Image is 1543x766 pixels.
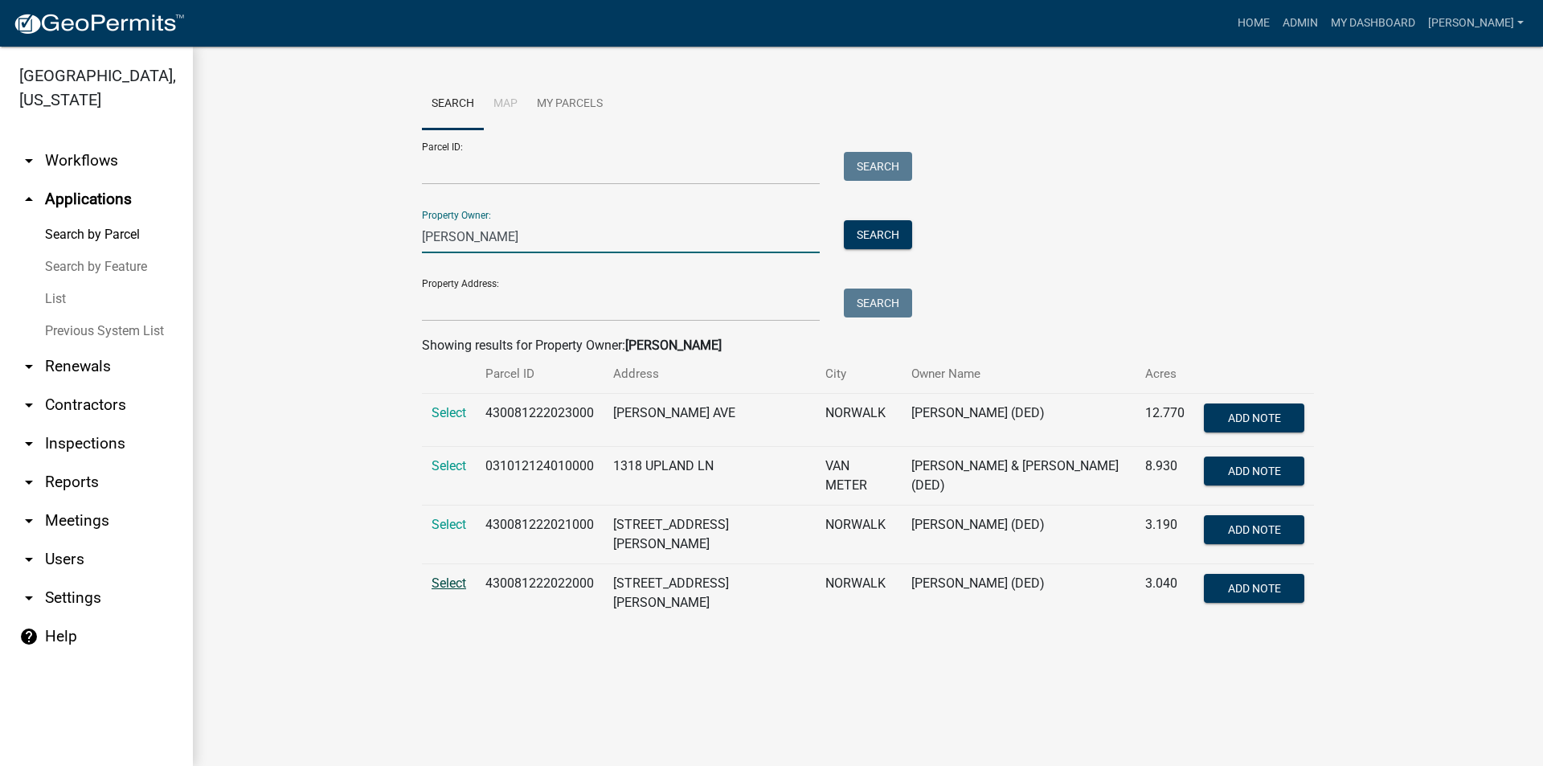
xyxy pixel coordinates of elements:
th: Address [604,355,816,393]
i: arrow_drop_down [19,151,39,170]
td: NORWALK [816,394,902,447]
button: Add Note [1204,574,1304,603]
button: Search [844,220,912,249]
td: [STREET_ADDRESS][PERSON_NAME] [604,506,816,564]
a: Select [432,576,466,591]
th: Acres [1136,355,1194,393]
td: 031012124010000 [476,447,604,506]
td: NORWALK [816,564,902,623]
td: NORWALK [816,506,902,564]
a: My Parcels [527,79,612,130]
a: Admin [1276,8,1324,39]
span: Add Note [1227,523,1280,536]
td: [PERSON_NAME] (DED) [902,564,1136,623]
a: Select [432,405,466,420]
button: Add Note [1204,515,1304,544]
i: arrow_drop_down [19,473,39,492]
strong: [PERSON_NAME] [625,338,722,353]
span: Add Note [1227,412,1280,424]
i: arrow_drop_down [19,511,39,530]
i: arrow_drop_down [19,588,39,608]
td: [PERSON_NAME] AVE [604,394,816,447]
td: 1318 UPLAND LN [604,447,816,506]
td: [STREET_ADDRESS][PERSON_NAME] [604,564,816,623]
div: Showing results for Property Owner: [422,336,1314,355]
th: Owner Name [902,355,1136,393]
a: Select [432,458,466,473]
td: 3.040 [1136,564,1194,623]
th: Parcel ID [476,355,604,393]
button: Add Note [1204,403,1304,432]
td: 3.190 [1136,506,1194,564]
i: help [19,627,39,646]
a: Home [1231,8,1276,39]
td: [PERSON_NAME] (DED) [902,394,1136,447]
td: [PERSON_NAME] (DED) [902,506,1136,564]
td: [PERSON_NAME] & [PERSON_NAME] (DED) [902,447,1136,506]
button: Search [844,289,912,317]
td: 430081222021000 [476,506,604,564]
i: arrow_drop_down [19,357,39,376]
td: 430081222023000 [476,394,604,447]
a: [PERSON_NAME] [1422,8,1530,39]
a: Search [422,79,484,130]
span: Add Note [1227,465,1280,477]
i: arrow_drop_up [19,190,39,209]
i: arrow_drop_down [19,434,39,453]
button: Search [844,152,912,181]
a: My Dashboard [1324,8,1422,39]
button: Add Note [1204,457,1304,485]
i: arrow_drop_down [19,550,39,569]
td: 8.930 [1136,447,1194,506]
i: arrow_drop_down [19,395,39,415]
th: City [816,355,902,393]
td: VAN METER [816,447,902,506]
td: 12.770 [1136,394,1194,447]
td: 430081222022000 [476,564,604,623]
span: Add Note [1227,582,1280,595]
a: Select [432,517,466,532]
